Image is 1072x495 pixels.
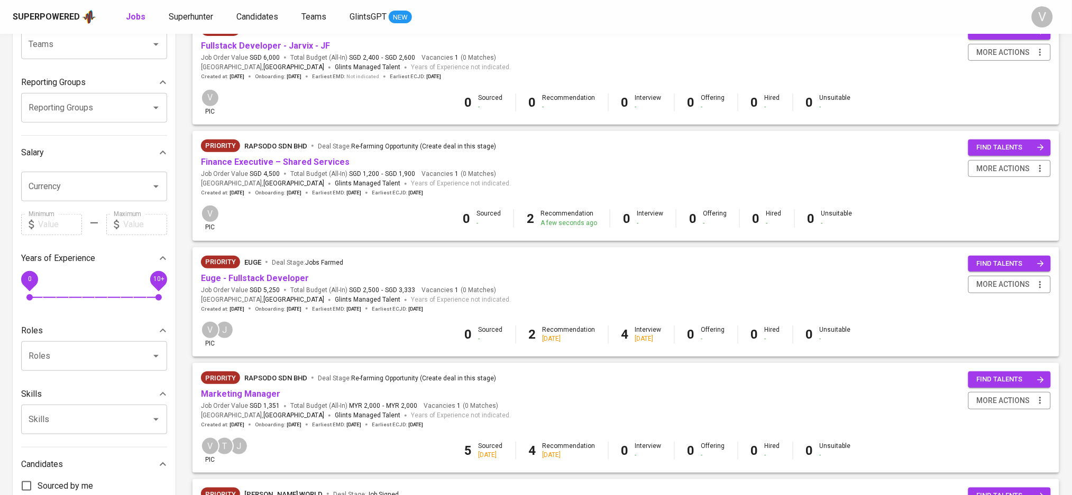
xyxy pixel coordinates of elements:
[346,305,361,313] span: [DATE]
[255,73,301,80] span: Onboarding :
[21,76,86,89] p: Reporting Groups
[529,95,536,110] b: 0
[21,324,43,337] p: Roles
[305,259,343,266] span: Jobs Farmed
[201,89,219,107] div: V
[21,72,167,93] div: Reporting Groups
[806,327,813,342] b: 0
[385,53,415,62] span: SGD 2,600
[287,421,301,428] span: [DATE]
[21,384,167,405] div: Skills
[349,401,380,410] span: MYR 2,000
[411,179,511,189] span: Years of Experience not indicated.
[255,421,301,428] span: Onboarding :
[635,451,662,460] div: -
[372,421,423,428] span: Earliest ECJD :
[977,394,1030,407] span: more actions
[543,325,595,343] div: Recommendation
[250,401,280,410] span: SGD 1,351
[372,189,423,197] span: Earliest ECJD :
[543,442,595,460] div: Recommendation
[701,451,725,460] div: -
[411,295,511,305] span: Years of Experience not indicated.
[621,443,629,458] b: 0
[351,375,496,382] span: Re-farming Opportunity (Create deal in this stage)
[372,305,423,313] span: Earliest ECJD :
[21,252,95,265] p: Years of Experience
[201,305,244,313] span: Created at :
[422,53,496,62] span: Vacancies ( 0 Matches )
[215,437,234,455] div: T
[465,327,472,342] b: 0
[21,146,44,159] p: Salary
[21,458,63,471] p: Candidates
[169,12,213,22] span: Superhunter
[635,102,662,111] div: -
[479,94,503,111] div: Sourced
[977,278,1030,291] span: more actions
[350,12,387,22] span: GlintsGPT
[312,73,379,80] span: Earliest EMD :
[287,189,301,197] span: [DATE]
[301,11,328,24] a: Teams
[529,443,536,458] b: 4
[82,9,96,25] img: app logo
[13,9,96,25] a: Superpoweredapp logo
[751,327,758,342] b: 0
[153,275,164,283] span: 10+
[424,401,498,410] span: Vacancies ( 0 Matches )
[335,63,400,71] span: Glints Managed Talent
[806,95,813,110] b: 0
[453,53,459,62] span: 1
[753,211,760,226] b: 0
[169,11,215,24] a: Superhunter
[453,286,459,295] span: 1
[820,442,851,460] div: Unsuitable
[968,44,1051,61] button: more actions
[201,204,219,223] div: V
[688,327,695,342] b: 0
[382,401,384,410] span: -
[543,102,595,111] div: -
[13,11,80,23] div: Superpowered
[149,37,163,52] button: Open
[201,41,330,51] a: Fullstack Developer - Jarvix - JF
[201,321,219,348] div: pic
[38,480,93,492] span: Sourced by me
[272,259,343,266] span: Deal Stage :
[335,412,400,419] span: Glints Managed Talent
[385,170,415,179] span: SGD 1,900
[977,258,1044,270] span: find talents
[766,209,782,227] div: Hired
[312,189,361,197] span: Earliest EMD :
[527,211,534,226] b: 2
[968,392,1051,409] button: more actions
[230,73,244,80] span: [DATE]
[349,170,379,179] span: SGD 1,200
[621,95,629,110] b: 0
[230,437,248,455] div: J
[287,73,301,80] span: [DATE]
[263,179,324,189] span: [GEOGRAPHIC_DATA]
[765,334,780,343] div: -
[301,12,326,22] span: Teams
[123,214,167,235] input: Value
[637,209,663,227] div: Interview
[201,257,240,267] span: Priority
[349,53,379,62] span: SGD 2,400
[38,214,82,235] input: Value
[701,94,725,111] div: Offering
[422,170,496,179] span: Vacancies ( 0 Matches )
[201,73,244,80] span: Created at :
[201,170,280,179] span: Job Order Value
[635,442,662,460] div: Interview
[21,142,167,163] div: Salary
[821,209,853,227] div: Unsuitable
[201,437,219,464] div: pic
[230,189,244,197] span: [DATE]
[479,442,503,460] div: Sourced
[236,12,278,22] span: Candidates
[201,401,280,410] span: Job Order Value
[463,211,470,226] b: 0
[390,73,441,80] span: Earliest ECJD :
